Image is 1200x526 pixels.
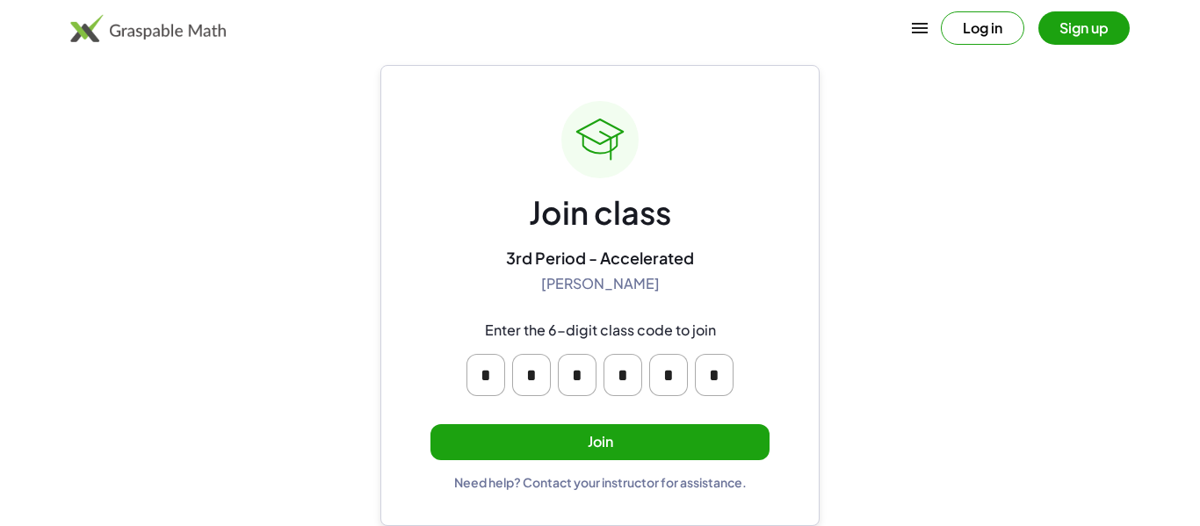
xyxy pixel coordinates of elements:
button: Log in [941,11,1024,45]
button: Sign up [1038,11,1130,45]
div: [PERSON_NAME] [541,275,660,293]
input: Please enter OTP character 1 [466,354,505,396]
input: Please enter OTP character 2 [512,354,551,396]
div: Need help? Contact your instructor for assistance. [454,474,747,490]
input: Please enter OTP character 6 [695,354,734,396]
div: Enter the 6-digit class code to join [485,321,716,340]
input: Please enter OTP character 3 [558,354,596,396]
input: Please enter OTP character 5 [649,354,688,396]
button: Join [430,424,770,460]
input: Please enter OTP character 4 [604,354,642,396]
div: Join class [529,192,671,234]
div: 3rd Period - Accelerated [506,248,694,268]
